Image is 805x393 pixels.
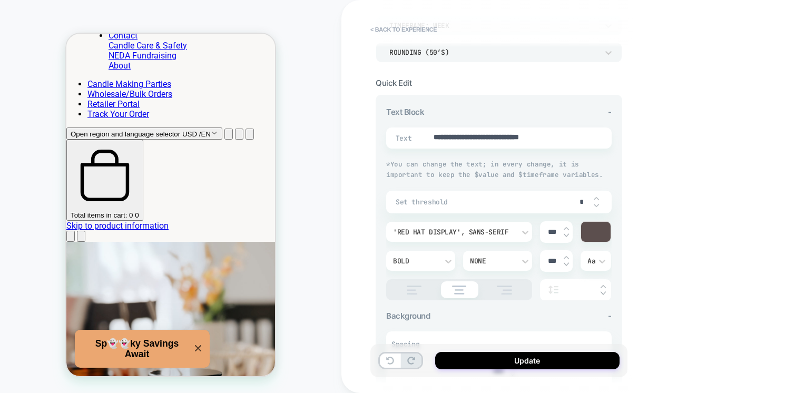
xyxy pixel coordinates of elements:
div: Aa [587,257,604,266]
div: 'Red Hat Display', sans-serif [393,228,515,237]
button: Update [435,352,620,369]
img: align text center [447,286,472,294]
img: down [564,262,569,267]
span: Background [386,311,430,321]
img: up [564,227,569,231]
span: Spacing [391,340,419,349]
img: down [564,233,569,238]
img: down [594,203,599,208]
span: Text Block [386,107,424,117]
span: Quick Edit [376,78,411,88]
img: align text right [491,286,517,294]
span: - [608,107,612,117]
img: line height [545,286,561,294]
img: down [601,291,606,296]
img: up [564,256,569,260]
span: Set threshold [396,198,571,207]
span: * You can change the text; in every change, it is important to keep the $value and $timeframe var... [386,160,603,179]
div: Rounding (50’s) [389,48,598,57]
div: None [470,257,515,266]
img: up [594,196,599,201]
span: - [608,311,612,321]
img: align text left [401,286,427,294]
img: up [601,284,606,289]
div: Bold [393,257,438,266]
button: < Back to experience [365,21,442,38]
span: Text [396,134,409,143]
